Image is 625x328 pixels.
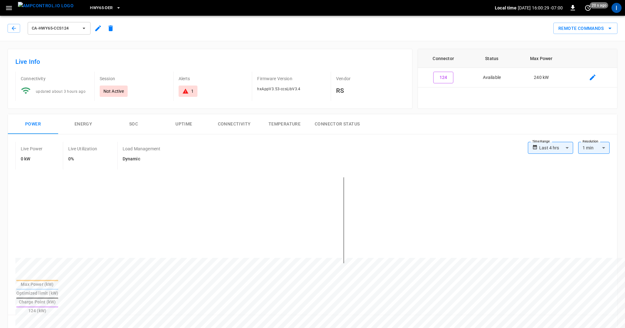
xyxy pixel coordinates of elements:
[553,23,617,34] button: Remote Commands
[418,49,617,87] table: connector table
[209,114,259,134] button: Connectivity
[28,22,91,35] button: ca-hwy65-ccs124
[515,49,568,68] th: Max Power
[553,23,617,34] div: remote commands options
[108,114,159,134] button: SOC
[36,89,86,94] span: updated about 3 hours ago
[515,68,568,87] td: 240 kW
[159,114,209,134] button: Uptime
[15,57,405,67] h6: Live Info
[495,5,517,11] p: Local time
[518,5,563,11] p: [DATE] 16:00:29 -07:00
[310,114,365,134] button: Connector Status
[611,3,622,13] div: profile-icon
[583,139,598,144] label: Resolution
[583,3,593,13] button: set refresh interval
[539,142,573,154] div: Last 4 hrs
[21,146,43,152] p: Live Power
[18,2,74,10] img: ampcontrol.io logo
[123,146,160,152] p: Load Management
[418,49,469,68] th: Connector
[68,146,97,152] p: Live Utilization
[179,75,247,82] p: Alerts
[90,4,113,12] span: HWY65-DER
[100,75,168,82] p: Session
[532,139,550,144] label: Time Range
[21,75,89,82] p: Connectivity
[32,25,78,32] span: ca-hwy65-ccs124
[191,88,194,94] div: 1
[336,75,405,82] p: Vendor
[58,114,108,134] button: Energy
[578,142,610,154] div: 1 min
[21,156,43,163] h6: 0 kW
[103,88,124,94] p: Not Active
[336,86,405,96] h6: RS
[123,156,160,163] h6: Dynamic
[8,114,58,134] button: Power
[68,156,97,163] h6: 0%
[87,2,123,14] button: HWY65-DER
[257,87,300,91] span: hxAppV3.53-ccsLibV3.4
[590,2,608,8] span: 20 s ago
[469,68,515,87] td: Available
[469,49,515,68] th: Status
[433,72,453,83] button: 124
[259,114,310,134] button: Temperature
[257,75,326,82] p: Firmware Version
